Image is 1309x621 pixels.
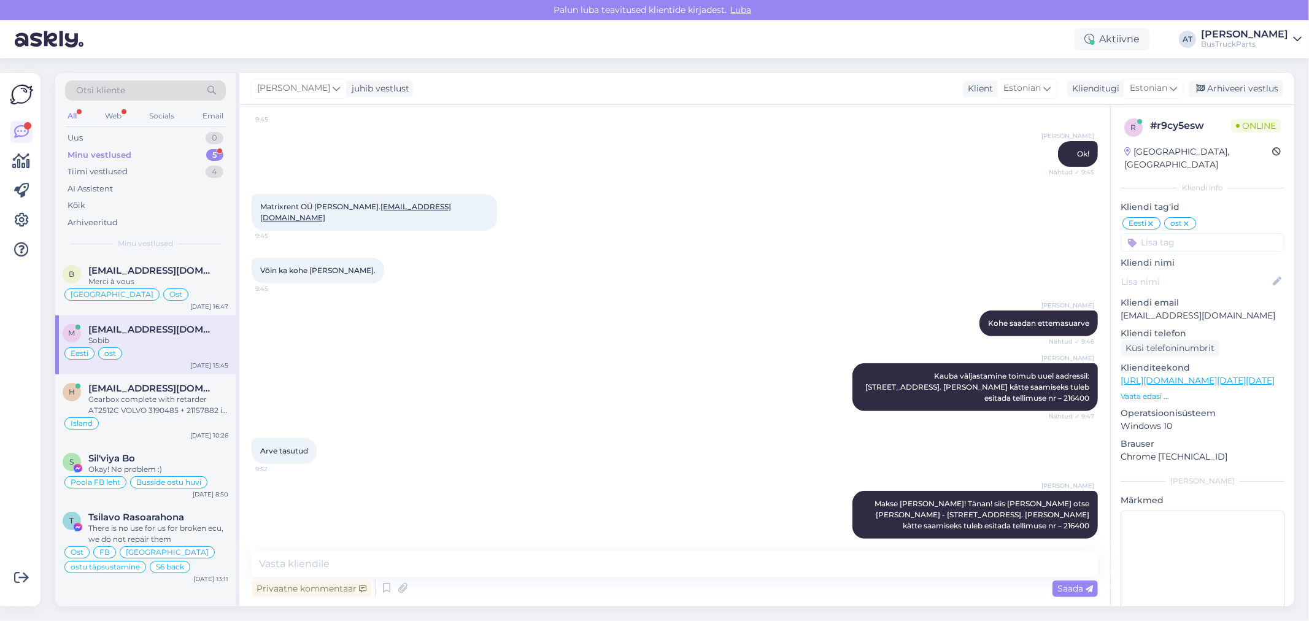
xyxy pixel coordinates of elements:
span: Arve tasutud [260,446,308,455]
div: Tiimi vestlused [68,166,128,178]
span: Online [1231,119,1281,133]
p: Märkmed [1121,494,1284,507]
div: AI Assistent [68,183,113,195]
span: Nähtud ✓ 9:45 [1048,168,1094,177]
a: [PERSON_NAME]BusTruckParts [1201,29,1302,49]
p: Operatsioonisüsteem [1121,407,1284,420]
div: [PERSON_NAME] [1121,476,1284,487]
div: Privaatne kommentaar [252,580,371,597]
span: Saada [1057,583,1093,594]
span: b [69,269,75,279]
span: Nähtud ✓ 9:53 [1048,539,1094,549]
div: Web [102,108,124,124]
span: matrixbussid@gmail.com [88,324,216,335]
span: Minu vestlused [118,238,173,249]
span: H [69,387,75,396]
p: Brauser [1121,438,1284,450]
div: 4 [206,166,223,178]
div: 5 [206,149,223,161]
div: Arhiveeritud [68,217,118,229]
div: Klient [963,82,993,95]
div: Aktiivne [1075,28,1149,50]
p: Kliendi nimi [1121,256,1284,269]
span: [PERSON_NAME] [1041,353,1094,363]
span: Poola FB leht [71,479,120,486]
p: [EMAIL_ADDRESS][DOMAIN_NAME] [1121,309,1284,322]
span: [GEOGRAPHIC_DATA] [71,291,153,298]
span: Luba [727,4,755,15]
span: Haffi@trukkur.is [88,383,216,394]
span: [GEOGRAPHIC_DATA] [126,549,209,556]
div: [DATE] 8:50 [193,490,228,499]
div: Arhiveeri vestlus [1189,80,1283,97]
span: Eesti [71,350,88,357]
div: Kõik [68,199,85,212]
span: Nähtud ✓ 9:46 [1048,337,1094,346]
span: ostu täpsustamine [71,563,140,571]
div: [DATE] 16:47 [190,302,228,311]
span: Ost [169,291,182,298]
span: Eesti [1129,220,1146,227]
span: Estonian [1003,82,1041,95]
div: BusTruckParts [1201,39,1288,49]
span: 9:45 [255,115,301,124]
div: Okay! No problem :) [88,464,228,475]
span: 9:52 [255,465,301,474]
div: Merci à vous [88,276,228,287]
div: There is no use for us for broken ecu, we do not repair them [88,523,228,545]
div: Klienditugi [1067,82,1119,95]
span: Ok! [1077,149,1089,158]
p: Kliendi telefon [1121,327,1284,340]
span: 9:45 [255,231,301,241]
span: Matrixrent OÜ [PERSON_NAME]. [260,202,451,222]
span: FB [99,549,110,556]
div: AT [1179,31,1196,48]
span: Makse [PERSON_NAME]! Tänan! siis [PERSON_NAME] otse [PERSON_NAME] - [STREET_ADDRESS]. [PERSON_NAM... [875,499,1091,530]
span: [PERSON_NAME] [1041,131,1094,141]
span: S [70,457,74,466]
span: m [69,328,75,337]
span: Busside ostu huvi [136,479,201,486]
span: 9:45 [255,284,301,293]
p: Klienditeekond [1121,361,1284,374]
span: S6 back [156,563,184,571]
div: All [65,108,79,124]
span: [PERSON_NAME] [1041,481,1094,490]
div: Gearbox complete with retarder AT2512C VOLVO 3190485 + 21157882 is available [88,394,228,416]
span: Island [71,420,93,427]
span: Otsi kliente [76,84,125,97]
p: Vaata edasi ... [1121,391,1284,402]
a: [URL][DOMAIN_NAME][DATE][DATE] [1121,375,1275,386]
input: Lisa tag [1121,233,1284,252]
span: [PERSON_NAME] [1041,301,1094,310]
img: Askly Logo [10,83,33,106]
div: Sobib [88,335,228,346]
input: Lisa nimi [1121,275,1270,288]
p: Windows 10 [1121,420,1284,433]
div: juhib vestlust [347,82,409,95]
div: 0 [206,132,223,144]
span: Estonian [1130,82,1167,95]
div: Socials [147,108,177,124]
div: [DATE] 13:11 [193,574,228,584]
div: Uus [68,132,83,144]
div: Küsi telefoninumbrit [1121,340,1219,357]
span: Võin ka kohe [PERSON_NAME]. [260,266,376,275]
span: bidou.jpr@gmail.com [88,265,216,276]
div: Kliendi info [1121,182,1284,193]
div: Minu vestlused [68,149,131,161]
span: Kohe saadan ettemasuarve [988,318,1089,328]
div: # r9cy5esw [1150,118,1231,133]
div: [DATE] 10:26 [190,431,228,440]
span: Sil'viya Bo [88,453,135,464]
span: Tsilavo Rasoarahona [88,512,184,523]
div: [PERSON_NAME] [1201,29,1288,39]
span: Nähtud ✓ 9:47 [1048,412,1094,421]
div: Email [200,108,226,124]
span: ost [1170,220,1182,227]
span: ost [104,350,116,357]
div: [GEOGRAPHIC_DATA], [GEOGRAPHIC_DATA] [1124,145,1272,171]
span: [PERSON_NAME] [257,82,330,95]
div: [DATE] 15:45 [190,361,228,370]
p: Kliendi tag'id [1121,201,1284,214]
